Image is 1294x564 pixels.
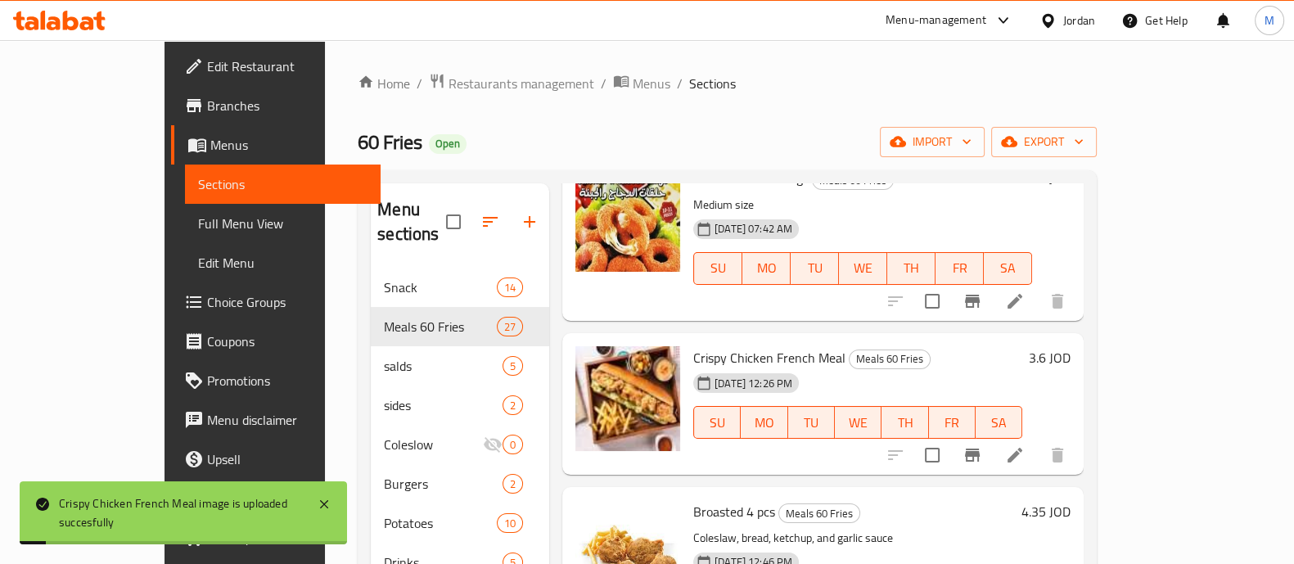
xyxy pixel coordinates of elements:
[384,513,496,533] span: Potatoes
[1029,346,1071,369] h6: 3.6 JOD
[371,425,549,464] div: Coleslow0
[384,356,503,376] span: salds
[1038,435,1077,475] button: delete
[171,282,381,322] a: Choice Groups
[358,124,422,160] span: 60 Fries
[835,406,881,439] button: WE
[384,474,503,494] div: Burgers
[887,252,936,285] button: TH
[788,406,835,439] button: TU
[747,411,781,435] span: MO
[693,499,775,524] span: Broasted 4 pcs
[1063,11,1095,29] div: Jordan
[741,406,787,439] button: MO
[1005,291,1025,311] a: Edit menu item
[976,406,1022,439] button: SA
[384,277,496,297] span: Snack
[693,528,1015,548] p: Coleslaw, bread, ketchup, and garlic sauce
[59,494,301,531] div: Crispy Chicken French Meal image is uploaded succesfully
[503,476,522,492] span: 2
[171,440,381,479] a: Upsell
[471,202,510,241] span: Sort sections
[497,277,523,297] div: items
[936,411,969,435] span: FR
[384,317,496,336] span: Meals 60 Fries
[384,395,503,415] span: sides
[503,398,522,413] span: 2
[894,256,929,280] span: TH
[207,96,367,115] span: Branches
[207,410,367,430] span: Menu disclaimer
[888,411,922,435] span: TH
[185,165,381,204] a: Sections
[845,256,881,280] span: WE
[503,437,522,453] span: 0
[498,516,522,531] span: 10
[677,74,683,93] li: /
[436,205,471,239] span: Select all sections
[953,435,992,475] button: Branch-specific-item
[841,411,875,435] span: WE
[358,74,410,93] a: Home
[1005,445,1025,465] a: Edit menu item
[417,74,422,93] li: /
[371,346,549,386] div: salds5
[207,56,367,76] span: Edit Restaurant
[171,47,381,86] a: Edit Restaurant
[936,252,984,285] button: FR
[990,256,1026,280] span: SA
[510,202,549,241] button: Add section
[198,253,367,273] span: Edit Menu
[429,73,594,94] a: Restaurants management
[171,322,381,361] a: Coupons
[708,376,799,391] span: [DATE] 12:26 PM
[429,134,467,154] div: Open
[601,74,606,93] li: /
[171,479,381,518] a: Coverage Report
[371,268,549,307] div: Snack14
[749,256,784,280] span: MO
[893,132,972,152] span: import
[689,74,736,93] span: Sections
[1004,132,1084,152] span: export
[1038,282,1077,321] button: delete
[498,280,522,296] span: 14
[207,371,367,390] span: Promotions
[1265,11,1274,29] span: M
[708,221,799,237] span: [DATE] 07:42 AM
[693,252,742,285] button: SU
[881,406,928,439] button: TH
[498,319,522,335] span: 27
[575,346,680,451] img: Crispy Chicken French Meal
[850,350,930,368] span: Meals 60 Fries
[371,503,549,543] div: Potatoes10
[483,435,503,454] svg: Inactive section
[198,214,367,233] span: Full Menu View
[693,406,741,439] button: SU
[929,406,976,439] button: FR
[915,284,949,318] span: Select to update
[371,307,549,346] div: Meals 60 Fries27
[210,135,367,155] span: Menus
[701,256,736,280] span: SU
[207,528,367,548] span: Grocery Checklist
[797,256,832,280] span: TU
[701,411,734,435] span: SU
[171,361,381,400] a: Promotions
[633,74,670,93] span: Menus
[693,345,845,370] span: Crispy Chicken French Meal
[377,197,446,246] h2: Menu sections
[503,474,523,494] div: items
[358,73,1097,94] nav: breadcrumb
[497,513,523,533] div: items
[613,73,670,94] a: Menus
[185,243,381,282] a: Edit Menu
[693,195,1032,215] p: Medium size
[384,435,483,454] span: Coleslow
[915,438,949,472] span: Select to update
[497,317,523,336] div: items
[503,359,522,374] span: 5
